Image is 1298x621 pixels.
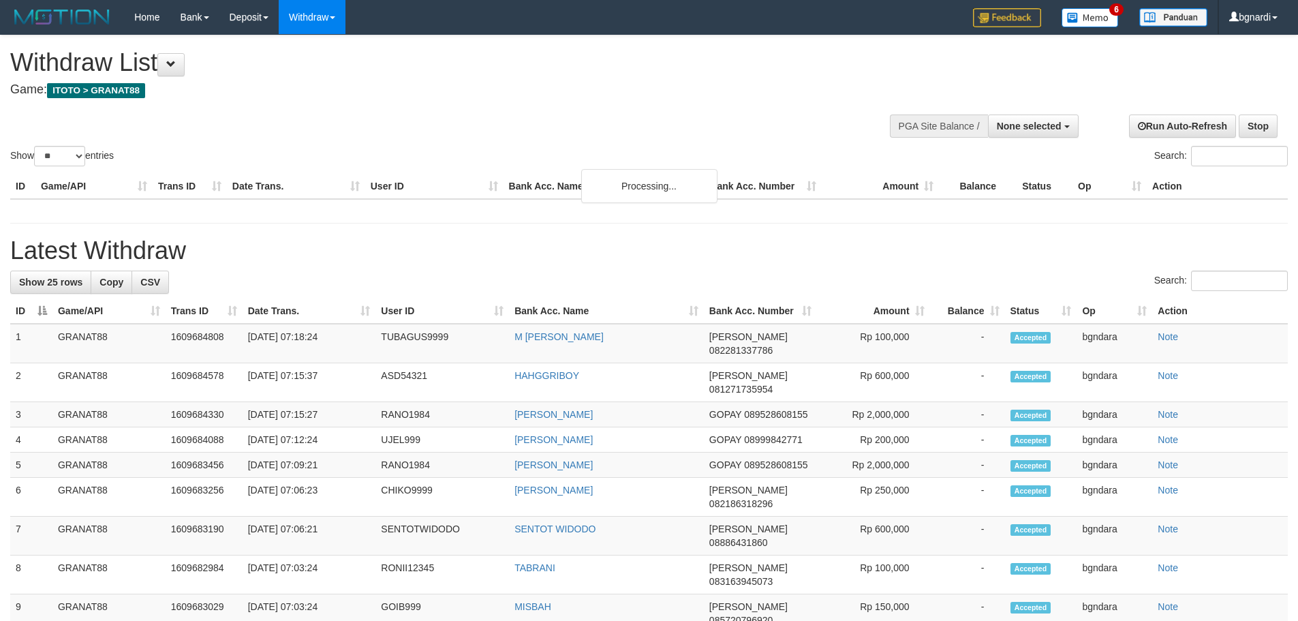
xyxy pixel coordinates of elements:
[375,453,509,478] td: RANO1984
[1010,485,1051,497] span: Accepted
[817,517,930,556] td: Rp 600,000
[52,363,166,402] td: GRANAT88
[709,562,788,573] span: [PERSON_NAME]
[709,409,741,420] span: GOPAY
[1158,459,1178,470] a: Note
[375,363,509,402] td: ASD54321
[1062,8,1119,27] img: Button%20Memo.svg
[52,478,166,517] td: GRANAT88
[243,427,376,453] td: [DATE] 07:12:24
[817,556,930,594] td: Rp 100,000
[52,324,166,363] td: GRANAT88
[1010,602,1051,614] span: Accepted
[140,277,160,288] span: CSV
[1077,299,1152,324] th: Op: activate to sort column ascending
[1077,402,1152,427] td: bgndara
[10,517,52,556] td: 7
[1005,299,1077,324] th: Status: activate to sort column ascending
[34,146,85,166] select: Showentries
[744,434,803,445] span: Copy 08999842771 to clipboard
[1158,601,1178,612] a: Note
[166,478,243,517] td: 1609683256
[19,277,82,288] span: Show 25 rows
[973,8,1041,27] img: Feedback.jpg
[10,324,52,363] td: 1
[1010,435,1051,446] span: Accepted
[375,556,509,594] td: RONII12345
[817,363,930,402] td: Rp 600,000
[10,7,114,27] img: MOTION_logo.png
[243,453,376,478] td: [DATE] 07:09:21
[1010,524,1051,536] span: Accepted
[890,115,988,138] div: PGA Site Balance /
[1158,485,1178,496] a: Note
[166,402,243,427] td: 1609684330
[1158,370,1178,381] a: Note
[1139,8,1207,27] img: panduan.png
[166,556,243,594] td: 1609682984
[1191,146,1288,166] input: Search:
[52,427,166,453] td: GRANAT88
[1152,299,1288,324] th: Action
[1154,271,1288,291] label: Search:
[930,402,1005,427] td: -
[709,601,788,612] span: [PERSON_NAME]
[52,517,166,556] td: GRANAT88
[997,121,1062,132] span: None selected
[514,562,555,573] a: TABRANI
[930,324,1005,363] td: -
[1239,115,1278,138] a: Stop
[10,402,52,427] td: 3
[514,331,604,342] a: M [PERSON_NAME]
[10,427,52,453] td: 4
[709,537,768,548] span: Copy 08886431860 to clipboard
[375,517,509,556] td: SENTOTWIDODO
[153,174,227,199] th: Trans ID
[709,331,788,342] span: [PERSON_NAME]
[1129,115,1236,138] a: Run Auto-Refresh
[514,485,593,496] a: [PERSON_NAME]
[744,459,807,470] span: Copy 089528608155 to clipboard
[930,453,1005,478] td: -
[10,363,52,402] td: 2
[166,324,243,363] td: 1609684808
[52,453,166,478] td: GRANAT88
[817,478,930,517] td: Rp 250,000
[375,299,509,324] th: User ID: activate to sort column ascending
[709,485,788,496] span: [PERSON_NAME]
[375,478,509,517] td: CHIKO9999
[10,453,52,478] td: 5
[817,427,930,453] td: Rp 200,000
[375,324,509,363] td: TUBAGUS9999
[817,402,930,427] td: Rp 2,000,000
[10,556,52,594] td: 8
[709,524,788,534] span: [PERSON_NAME]
[817,324,930,363] td: Rp 100,000
[709,498,773,509] span: Copy 082186318296 to clipboard
[132,271,169,294] a: CSV
[1017,174,1072,199] th: Status
[988,115,1079,138] button: None selected
[1191,271,1288,291] input: Search:
[939,174,1017,199] th: Balance
[514,370,579,381] a: HAHGGRIBOY
[1072,174,1147,199] th: Op
[509,299,704,324] th: Bank Acc. Name: activate to sort column ascending
[1010,460,1051,472] span: Accepted
[1077,324,1152,363] td: bgndara
[375,402,509,427] td: RANO1984
[10,146,114,166] label: Show entries
[243,517,376,556] td: [DATE] 07:06:21
[1158,409,1178,420] a: Note
[930,299,1005,324] th: Balance: activate to sort column ascending
[10,237,1288,264] h1: Latest Withdraw
[10,478,52,517] td: 6
[52,402,166,427] td: GRANAT88
[1077,453,1152,478] td: bgndara
[709,384,773,395] span: Copy 081271735954 to clipboard
[514,601,551,612] a: MISBAH
[1077,363,1152,402] td: bgndara
[1109,3,1124,16] span: 6
[930,517,1005,556] td: -
[365,174,504,199] th: User ID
